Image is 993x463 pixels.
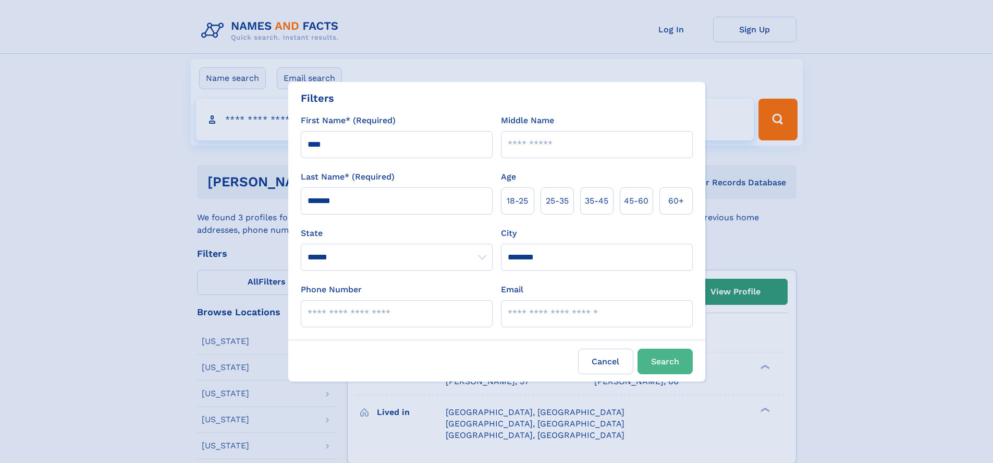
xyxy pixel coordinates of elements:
[301,90,334,106] div: Filters
[301,171,395,183] label: Last Name* (Required)
[668,195,684,207] span: 60+
[301,227,493,240] label: State
[501,171,516,183] label: Age
[301,283,362,296] label: Phone Number
[546,195,569,207] span: 25‑35
[585,195,608,207] span: 35‑45
[507,195,528,207] span: 18‑25
[501,227,517,240] label: City
[624,195,648,207] span: 45‑60
[301,114,396,127] label: First Name* (Required)
[501,283,523,296] label: Email
[501,114,554,127] label: Middle Name
[578,349,633,374] label: Cancel
[638,349,693,374] button: Search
